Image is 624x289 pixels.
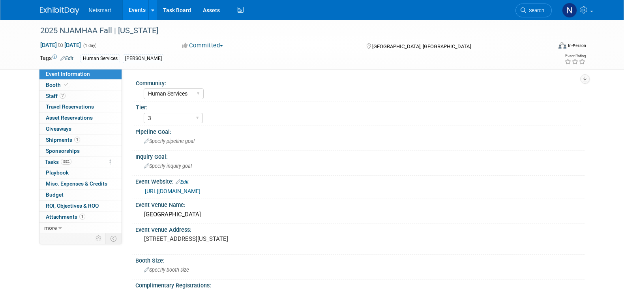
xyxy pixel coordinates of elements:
[39,167,122,178] a: Playbook
[144,235,314,242] pre: [STREET_ADDRESS][US_STATE]
[46,82,70,88] span: Booth
[526,8,544,13] span: Search
[46,103,94,110] span: Travel Reservations
[39,80,122,90] a: Booth
[46,137,80,143] span: Shipments
[135,224,585,234] div: Event Venue Address:
[176,179,189,185] a: Edit
[39,69,122,79] a: Event Information
[564,54,586,58] div: Event Rating
[39,190,122,200] a: Budget
[46,203,99,209] span: ROI, Objectives & ROO
[60,56,73,61] a: Edit
[46,191,64,198] span: Budget
[144,163,192,169] span: Specify inquiry goal
[135,199,585,209] div: Event Venue Name:
[46,126,71,132] span: Giveaways
[144,267,189,273] span: Specify booth size
[145,188,201,194] a: [URL][DOMAIN_NAME]
[135,126,585,136] div: Pipeline Goal:
[39,101,122,112] a: Travel Reservations
[81,54,120,63] div: Human Services
[39,201,122,211] a: ROI, Objectives & ROO
[135,176,585,186] div: Event Website:
[39,91,122,101] a: Staff2
[568,43,586,49] div: In-Person
[558,42,566,49] img: Format-Inperson.png
[45,159,71,165] span: Tasks
[39,178,122,189] a: Misc. Expenses & Credits
[46,71,90,77] span: Event Information
[64,83,68,87] i: Booth reservation complete
[39,223,122,233] a: more
[60,93,66,99] span: 2
[39,124,122,134] a: Giveaways
[40,7,79,15] img: ExhibitDay
[505,41,587,53] div: Event Format
[144,138,195,144] span: Specify pipeline goal
[135,151,585,161] div: Inquiry Goal:
[135,255,585,265] div: Booth Size:
[136,101,581,111] div: Tier:
[141,208,579,221] div: [GEOGRAPHIC_DATA]
[39,146,122,156] a: Sponsorships
[79,214,85,220] span: 1
[82,43,97,48] span: (1 day)
[562,3,577,18] img: Nina Finn
[57,42,64,48] span: to
[89,7,111,13] span: Netsmart
[44,225,57,231] span: more
[40,54,73,63] td: Tags
[37,24,540,38] div: 2025 NJAMHAA Fall | [US_STATE]
[46,169,69,176] span: Playbook
[105,233,122,244] td: Toggle Event Tabs
[136,77,581,87] div: Community:
[92,233,106,244] td: Personalize Event Tab Strip
[372,43,471,49] span: [GEOGRAPHIC_DATA], [GEOGRAPHIC_DATA]
[40,41,81,49] span: [DATE] [DATE]
[46,214,85,220] span: Attachments
[46,180,107,187] span: Misc. Expenses & Credits
[39,212,122,222] a: Attachments1
[39,135,122,145] a: Shipments1
[61,159,71,165] span: 33%
[46,148,80,154] span: Sponsorships
[123,54,164,63] div: [PERSON_NAME]
[39,113,122,123] a: Asset Reservations
[46,114,93,121] span: Asset Reservations
[74,137,80,143] span: 1
[179,41,226,50] button: Committed
[515,4,552,17] a: Search
[46,93,66,99] span: Staff
[39,157,122,167] a: Tasks33%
